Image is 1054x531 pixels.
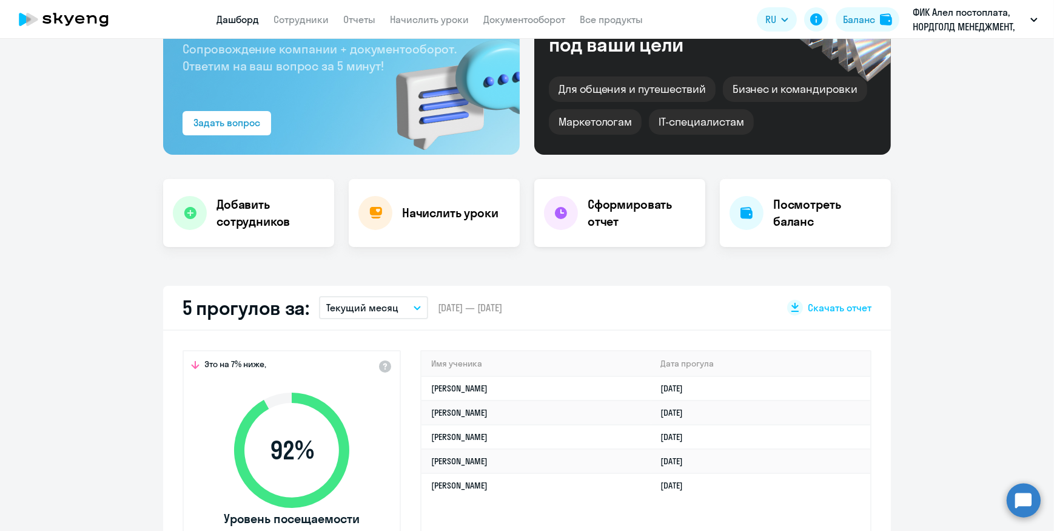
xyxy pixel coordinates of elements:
[431,480,488,491] a: [PERSON_NAME]
[580,13,643,25] a: Все продукты
[773,196,881,230] h4: Посмотреть баланс
[913,5,1025,34] p: ФИК Алел постоплата, НОРДГОЛД МЕНЕДЖМЕНТ, ООО
[836,7,899,32] button: Балансbalance
[274,13,329,25] a: Сотрудники
[661,431,693,442] a: [DATE]
[326,300,398,315] p: Текущий месяц
[649,109,753,135] div: IT-специалистам
[343,13,375,25] a: Отчеты
[651,351,870,376] th: Дата прогула
[183,296,309,320] h2: 5 прогулов за:
[483,13,565,25] a: Документооборот
[661,480,693,491] a: [DATE]
[661,407,693,418] a: [DATE]
[549,13,756,55] div: Курсы английского под ваши цели
[183,41,457,73] span: Сопровождение компании + документооборот. Ответим на ваш вопрос за 5 минут!
[661,383,693,394] a: [DATE]
[431,456,488,467] a: [PERSON_NAME]
[217,13,259,25] a: Дашборд
[193,115,260,130] div: Задать вопрос
[222,436,361,465] span: 92 %
[907,5,1044,34] button: ФИК Алел постоплата, НОРДГОЛД МЕНЕДЖМЕНТ, ООО
[843,12,875,27] div: Баланс
[431,407,488,418] a: [PERSON_NAME]
[723,76,867,102] div: Бизнес и командировки
[402,205,498,222] h4: Начислить уроки
[661,456,693,467] a: [DATE]
[319,296,428,319] button: Текущий месяц
[378,18,520,155] img: bg-img
[390,13,469,25] a: Начислить уроки
[808,301,871,314] span: Скачать отчет
[880,13,892,25] img: balance
[549,109,642,135] div: Маркетологам
[757,7,797,32] button: RU
[431,431,488,442] a: [PERSON_NAME]
[765,12,776,27] span: RU
[431,383,488,394] a: [PERSON_NAME]
[421,351,651,376] th: Имя ученика
[183,111,271,135] button: Задать вопрос
[588,196,696,230] h4: Сформировать отчет
[204,359,266,373] span: Это на 7% ниже,
[438,301,502,314] span: [DATE] — [DATE]
[217,196,324,230] h4: Добавить сотрудников
[549,76,716,102] div: Для общения и путешествий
